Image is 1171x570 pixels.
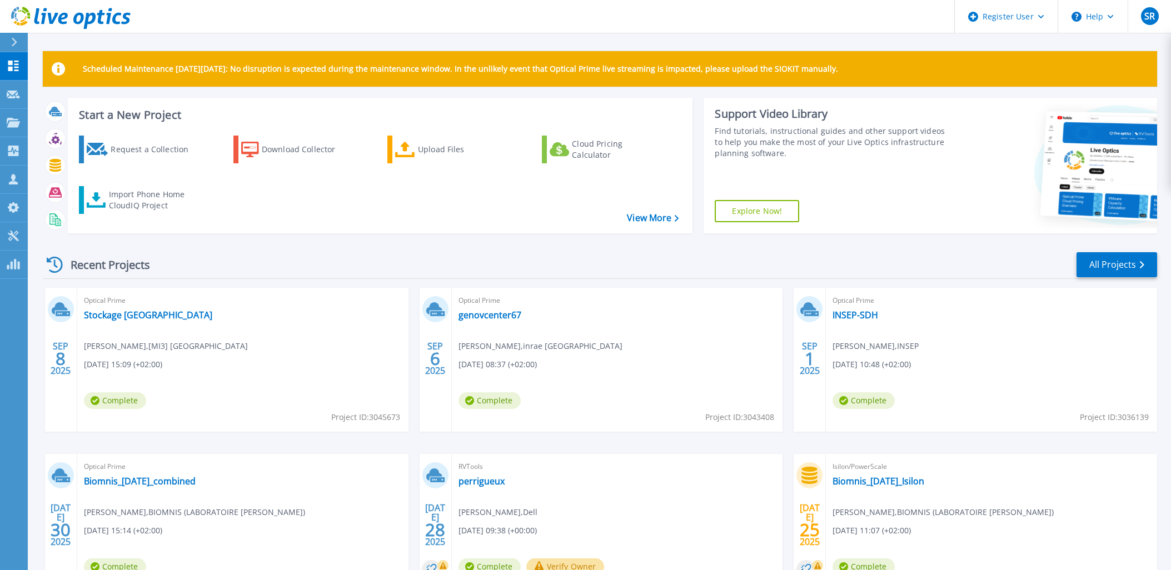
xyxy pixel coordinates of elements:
[833,476,924,487] a: Biomnis_[DATE]_Isilon
[84,524,162,537] span: [DATE] 15:14 (+02:00)
[430,354,440,363] span: 6
[425,504,446,545] div: [DATE] 2025
[56,354,66,363] span: 8
[459,506,537,518] span: [PERSON_NAME] , Dell
[84,309,212,321] a: Stockage [GEOGRAPHIC_DATA]
[84,294,402,307] span: Optical Prime
[84,392,146,409] span: Complete
[418,138,507,161] div: Upload Files
[833,506,1054,518] span: [PERSON_NAME] , BIOMNIS (LABORATOIRE [PERSON_NAME])
[459,340,622,352] span: [PERSON_NAME] , inrae [GEOGRAPHIC_DATA]
[833,309,878,321] a: INSEP-SDH
[833,392,895,409] span: Complete
[84,461,402,473] span: Optical Prime
[84,476,196,487] a: Biomnis_[DATE]_combined
[387,136,511,163] a: Upload Files
[111,138,200,161] div: Request a Collection
[799,504,820,545] div: [DATE] 2025
[715,126,947,159] div: Find tutorials, instructional guides and other support videos to help you make the most of your L...
[84,358,162,371] span: [DATE] 15:09 (+02:00)
[572,138,661,161] div: Cloud Pricing Calculator
[50,338,71,379] div: SEP 2025
[459,461,776,473] span: RVTools
[459,294,776,307] span: Optical Prime
[833,294,1150,307] span: Optical Prime
[833,524,911,537] span: [DATE] 11:07 (+02:00)
[233,136,357,163] a: Download Collector
[425,338,446,379] div: SEP 2025
[715,200,799,222] a: Explore Now!
[459,358,537,371] span: [DATE] 08:37 (+02:00)
[805,354,815,363] span: 1
[425,525,445,534] span: 28
[50,504,71,545] div: [DATE] 2025
[833,340,919,352] span: [PERSON_NAME] , INSEP
[705,411,774,423] span: Project ID: 3043408
[83,64,838,73] p: Scheduled Maintenance [DATE][DATE]: No disruption is expected during the maintenance window. In t...
[833,461,1150,473] span: Isilon/PowerScale
[459,309,521,321] a: genovcenter67
[109,189,196,211] div: Import Phone Home CloudIQ Project
[1077,252,1157,277] a: All Projects
[79,109,679,121] h3: Start a New Project
[459,392,521,409] span: Complete
[1080,411,1149,423] span: Project ID: 3036139
[800,525,820,534] span: 25
[51,525,71,534] span: 30
[43,251,165,278] div: Recent Projects
[84,506,305,518] span: [PERSON_NAME] , BIOMNIS (LABORATOIRE [PERSON_NAME])
[799,338,820,379] div: SEP 2025
[84,340,248,352] span: [PERSON_NAME] , [MI3] [GEOGRAPHIC_DATA]
[262,138,351,161] div: Download Collector
[1144,12,1155,21] span: SR
[833,358,911,371] span: [DATE] 10:48 (+02:00)
[331,411,400,423] span: Project ID: 3045673
[459,476,505,487] a: perrigueux
[542,136,666,163] a: Cloud Pricing Calculator
[715,107,947,121] div: Support Video Library
[459,524,537,537] span: [DATE] 09:38 (+00:00)
[627,213,679,223] a: View More
[79,136,203,163] a: Request a Collection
